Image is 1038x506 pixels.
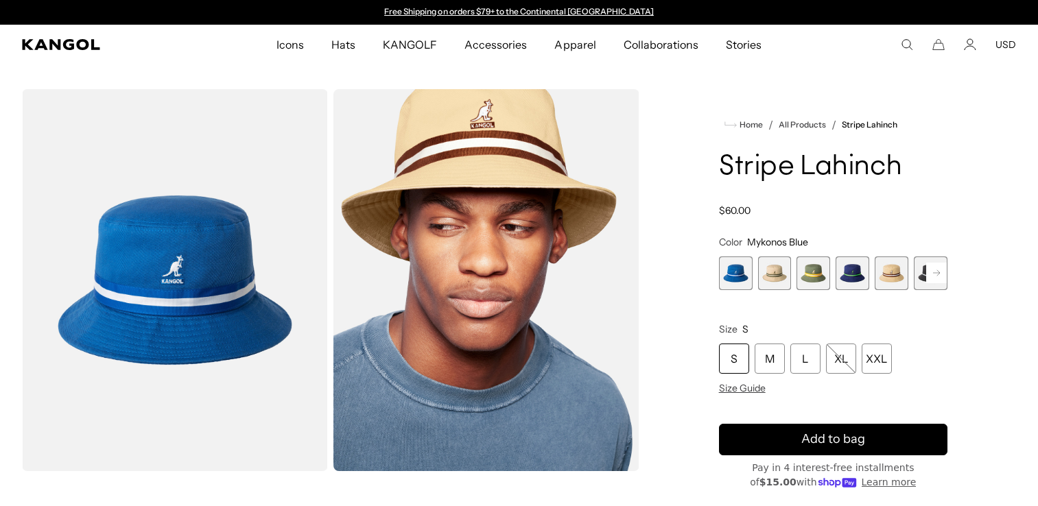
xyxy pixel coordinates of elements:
a: Icons [263,25,318,64]
div: M [755,344,785,374]
a: Free Shipping on orders $79+ to the Continental [GEOGRAPHIC_DATA] [384,6,654,16]
a: Hats [318,25,369,64]
img: oat [333,89,639,471]
label: Mykonos Blue [719,256,753,290]
div: 1 of 9 [719,256,753,290]
div: Announcement [378,7,661,18]
a: Stories [712,25,775,64]
span: Apparel [554,25,595,64]
summary: Search here [901,38,913,51]
li: / [826,117,836,133]
a: Apparel [541,25,609,64]
div: 4 of 9 [836,256,869,290]
div: 3 of 9 [797,256,830,290]
div: 6 of 9 [914,256,947,290]
h1: Stripe Lahinch [719,152,947,182]
button: USD [995,38,1016,51]
label: Oat [875,256,908,290]
a: Accessories [451,25,541,64]
nav: breadcrumbs [719,117,947,133]
label: Oil Green [797,256,830,290]
label: Beige [758,256,792,290]
a: KANGOLF [369,25,451,64]
span: KANGOLF [383,25,437,64]
div: 2 of 9 [758,256,792,290]
span: $60.00 [719,204,751,217]
span: Size [719,323,738,335]
img: color-mykonos-blue [22,89,328,471]
span: Hats [331,25,355,64]
span: Stories [726,25,762,64]
span: Color [719,236,742,248]
product-gallery: Gallery Viewer [22,89,639,471]
div: L [790,344,821,374]
div: XXL [862,344,892,374]
div: S [719,344,749,374]
span: Accessories [464,25,527,64]
a: Collaborations [610,25,712,64]
span: Icons [276,25,304,64]
li: / [763,117,773,133]
span: Home [737,120,763,130]
div: XL [826,344,856,374]
a: Account [964,38,976,51]
a: Stripe Lahinch [842,120,897,130]
span: Add to bag [801,430,865,448]
slideshow-component: Announcement bar [378,7,661,18]
span: Collaborations [624,25,698,64]
a: Home [724,119,763,131]
label: Black [914,256,947,290]
span: Size Guide [719,382,766,394]
a: All Products [779,120,826,130]
label: Navy [836,256,869,290]
span: Mykonos Blue [747,236,808,248]
span: S [742,323,748,335]
button: Cart [932,38,945,51]
div: 1 of 2 [378,7,661,18]
button: Add to bag [719,424,947,455]
a: Kangol [22,39,182,50]
div: 5 of 9 [875,256,908,290]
